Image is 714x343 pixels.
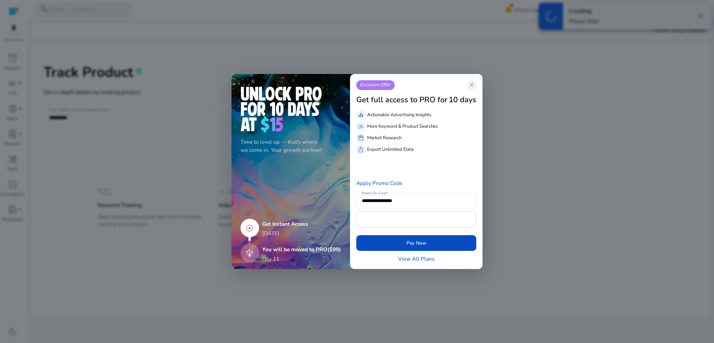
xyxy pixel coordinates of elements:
[358,112,364,118] span: equalizer
[356,95,447,104] h3: Get full access to PRO for
[407,239,426,247] span: Pay Now
[367,135,402,142] p: Market Research
[356,80,395,90] p: Exclusive Offer
[358,147,364,153] span: ios_share
[367,123,438,130] p: More Keyword & Product Searches
[262,229,341,237] p: [DATE]
[367,146,413,153] p: Export Unlimited Data
[356,235,476,251] button: Pay Now
[327,246,341,253] span: ($99)
[262,246,341,253] h5: You will be moved to PRO
[358,135,364,141] span: storefront
[262,255,279,263] p: Day 11
[469,82,475,88] span: close
[262,221,341,227] h5: Get Instant Access
[398,255,434,263] a: View All Plans
[449,95,476,104] h3: 10 days
[358,124,364,130] span: manage_search
[241,138,341,154] p: Time to level up — that's where we come in. Your growth partner!
[360,212,472,226] iframe: Secure payment input frame
[367,112,431,119] p: Actionable Advertising Insights
[362,191,386,196] mat-label: Name On Card
[356,179,402,187] a: Apply Promo Code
